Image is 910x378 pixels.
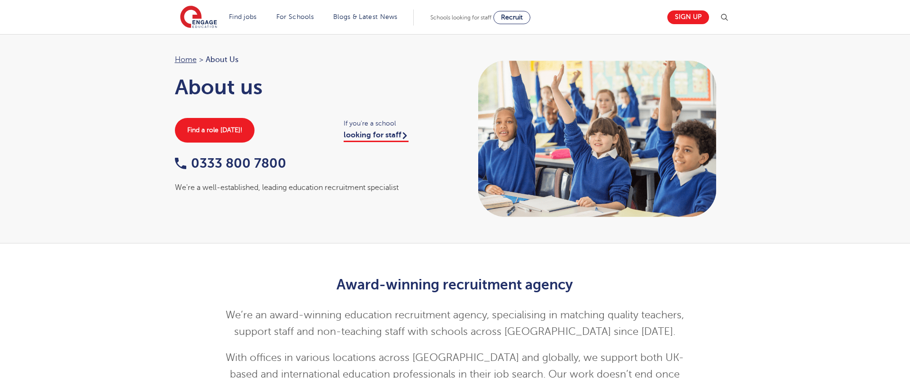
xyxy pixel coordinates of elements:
[175,118,255,143] a: Find a role [DATE]!
[223,307,688,340] p: We’re an award-winning education recruitment agency, specialising in matching quality teachers, s...
[175,156,286,171] a: 0333 800 7800
[501,14,523,21] span: Recruit
[344,118,446,129] span: If you're a school
[206,54,238,66] span: About Us
[229,13,257,20] a: Find jobs
[430,14,491,21] span: Schools looking for staff
[223,277,688,293] h2: Award-winning recruitment agency
[276,13,314,20] a: For Schools
[180,6,217,29] img: Engage Education
[333,13,398,20] a: Blogs & Latest News
[493,11,530,24] a: Recruit
[344,131,409,142] a: looking for staff
[175,75,446,99] h1: About us
[667,10,709,24] a: Sign up
[175,54,446,66] nav: breadcrumb
[175,55,197,64] a: Home
[199,55,203,64] span: >
[175,181,446,194] div: We're a well-established, leading education recruitment specialist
